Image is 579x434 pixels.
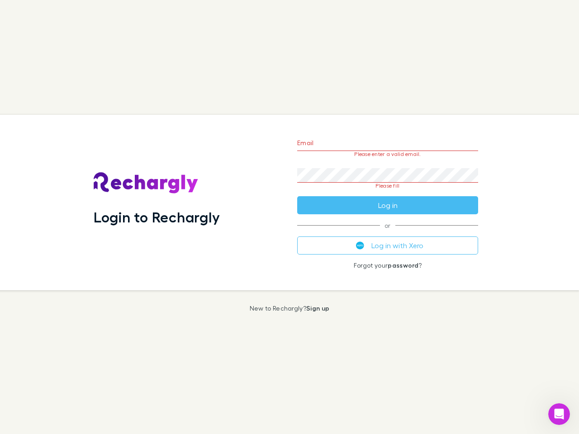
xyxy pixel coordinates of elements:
[356,241,364,250] img: Xero's logo
[297,236,478,255] button: Log in with Xero
[297,196,478,214] button: Log in
[388,261,418,269] a: password
[306,304,329,312] a: Sign up
[297,225,478,226] span: or
[548,403,570,425] iframe: Intercom live chat
[297,151,478,157] p: Please enter a valid email.
[94,208,220,226] h1: Login to Rechargly
[250,305,330,312] p: New to Rechargly?
[297,262,478,269] p: Forgot your ?
[94,172,199,194] img: Rechargly's Logo
[297,183,478,189] p: Please fill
